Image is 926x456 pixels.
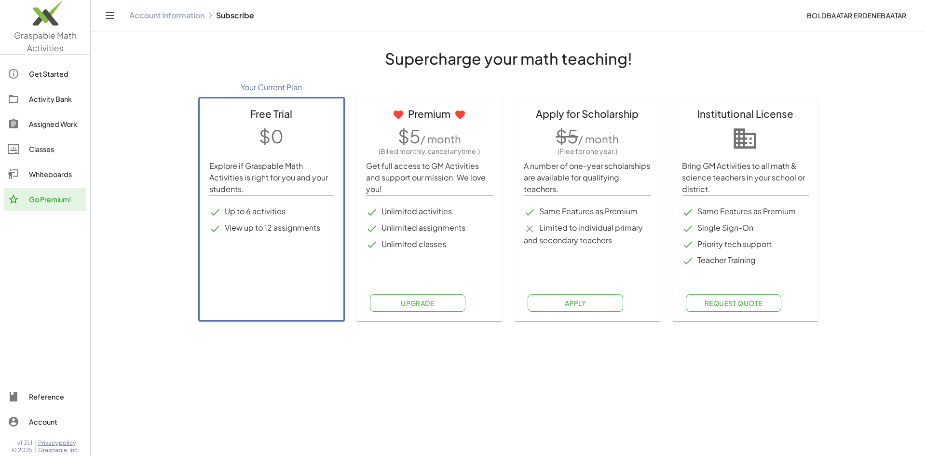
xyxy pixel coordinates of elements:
[209,123,334,149] p: $0
[524,106,651,121] div: Apply for Scholarship
[682,160,809,195] p: Bring GM Activities to all math & science teachers in your school or district.
[686,294,781,312] button: Request Quote
[34,446,36,454] span: |
[366,160,493,195] p: Get full access to GM Activities and support our mission. We love you!
[4,112,86,136] a: Assigned Work
[198,78,345,97] div: Your Current Plan
[524,206,651,218] li: Same Features as Premium
[366,106,493,121] div: Premium
[209,160,334,195] p: Explore if Graspable Math Activities is right for you and your students.
[366,206,493,218] li: Unlimited activities
[682,222,809,235] li: Single Sign-On
[366,123,493,149] p: $5
[4,62,86,85] a: Get Started
[38,439,79,447] a: Privacy policy
[799,7,914,24] button: boldbaatar erdenebaatar
[524,222,651,246] li: Limited to individual primary and secondary teachers
[29,143,82,155] div: Classes
[198,47,818,70] h1: Supercharge your math teaching!
[806,11,907,20] span: boldbaatar erdenebaatar
[4,163,86,186] a: Whiteboards
[14,30,77,53] span: Graspable Math Activities
[209,206,334,218] li: Up to 6 activities
[366,222,493,235] li: Unlimited assignments
[4,87,86,111] a: Activity Bank
[38,446,79,454] span: Graspable, Inc.
[29,391,82,402] div: Reference
[29,93,82,105] div: Activity Bank
[29,193,82,205] div: Go Premium!
[421,132,461,146] span: / month
[209,222,334,235] li: View up to 12 assignments
[556,125,578,147] span: $5
[129,11,204,20] a: Account Information
[12,446,32,454] span: © 2025
[682,238,809,251] li: Priority tech support
[704,299,763,307] span: Request Quote
[29,168,82,180] div: Whiteboards
[4,138,86,161] a: Classes
[4,410,86,433] a: Account
[34,439,36,447] span: |
[209,106,334,121] div: Free Trial
[528,294,623,312] button: Apply
[29,68,82,80] div: Get Started
[524,160,651,195] p: A number of one-year scholarships are available for qualifying teachers.
[29,118,82,130] div: Assigned Work
[682,106,809,121] div: Institutional License
[565,299,586,307] span: Apply
[370,294,465,312] button: Upgrade
[682,254,809,267] li: Teacher Training
[682,206,809,218] li: Same Features as Premium
[366,238,493,251] li: Unlimited classes
[17,439,32,447] span: v1.31.1
[102,8,118,23] button: Toggle navigation
[401,299,435,307] span: Upgrade
[29,416,82,428] div: Account
[4,385,86,408] a: Reference
[578,132,619,146] span: / month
